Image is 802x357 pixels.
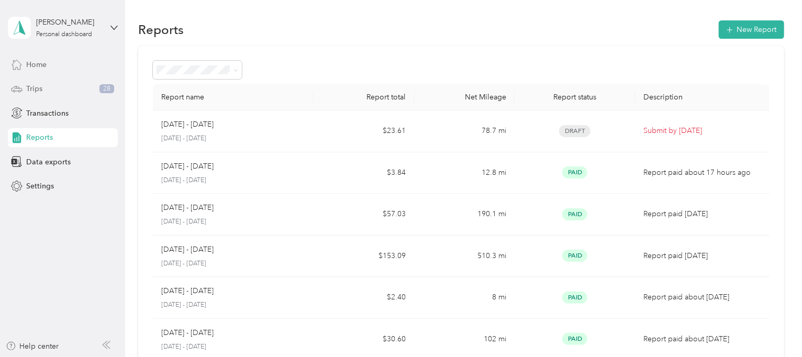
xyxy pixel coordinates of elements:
[161,285,214,297] p: [DATE] - [DATE]
[643,208,761,220] p: Report paid [DATE]
[314,236,414,277] td: $153.09
[36,31,92,38] div: Personal dashboard
[643,292,761,303] p: Report paid about [DATE]
[36,17,102,28] div: [PERSON_NAME]
[562,333,587,345] span: Paid
[414,236,515,277] td: 510.3 mi
[161,342,305,352] p: [DATE] - [DATE]
[719,20,784,39] button: New Report
[562,250,587,262] span: Paid
[414,277,515,319] td: 8 mi
[743,298,802,357] iframe: Everlance-gr Chat Button Frame
[161,202,214,214] p: [DATE] - [DATE]
[314,277,414,319] td: $2.40
[26,157,71,168] span: Data exports
[26,59,47,70] span: Home
[643,167,761,178] p: Report paid about 17 hours ago
[153,84,314,110] th: Report name
[314,194,414,236] td: $57.03
[562,208,587,220] span: Paid
[414,152,515,194] td: 12.8 mi
[414,194,515,236] td: 190.1 mi
[26,132,53,143] span: Reports
[643,333,761,345] p: Report paid about [DATE]
[559,125,591,137] span: Draft
[635,84,769,110] th: Description
[562,292,587,304] span: Paid
[99,84,114,94] span: 28
[161,119,214,130] p: [DATE] - [DATE]
[161,327,214,339] p: [DATE] - [DATE]
[414,110,515,152] td: 78.7 mi
[161,217,305,227] p: [DATE] - [DATE]
[161,134,305,143] p: [DATE] - [DATE]
[161,176,305,185] p: [DATE] - [DATE]
[643,125,761,137] p: Submit by [DATE]
[314,110,414,152] td: $23.61
[6,341,59,352] button: Help center
[314,152,414,194] td: $3.84
[26,83,42,94] span: Trips
[26,108,69,119] span: Transactions
[414,84,515,110] th: Net Mileage
[161,244,214,255] p: [DATE] - [DATE]
[138,24,184,35] h1: Reports
[523,93,627,102] div: Report status
[161,161,214,172] p: [DATE] - [DATE]
[161,259,305,269] p: [DATE] - [DATE]
[314,84,414,110] th: Report total
[562,166,587,178] span: Paid
[26,181,54,192] span: Settings
[161,300,305,310] p: [DATE] - [DATE]
[643,250,761,262] p: Report paid [DATE]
